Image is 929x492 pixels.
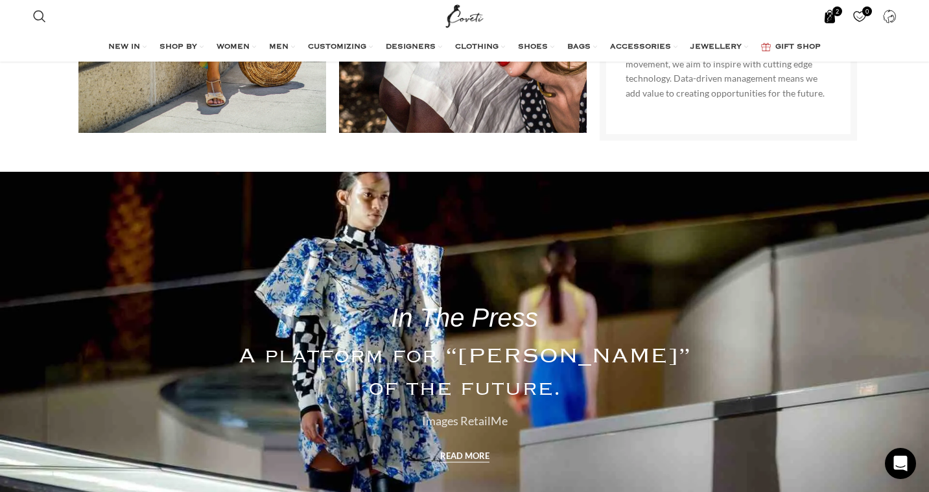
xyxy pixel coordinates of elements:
[269,34,295,60] a: MEN
[440,451,489,463] a: READ MORE
[761,43,771,51] img: GiftBag
[690,42,742,53] span: JEWELLERY
[159,34,204,60] a: SHOP BY
[846,3,873,29] div: My Wishlist
[816,3,843,29] a: 2
[422,412,508,430] div: Images RetailMe
[386,42,436,53] span: DESIGNERS
[455,34,505,60] a: CLOTHING
[27,3,53,29] a: Search
[862,6,872,16] span: 0
[610,42,671,53] span: ACCESSORIES
[610,34,677,60] a: ACCESSORIES
[885,448,916,479] div: Open Intercom Messenger
[518,42,548,53] span: SHOES
[518,34,554,60] a: SHOES
[108,42,140,53] span: NEW IN
[27,34,902,60] div: Main navigation
[391,303,538,332] em: In The Press
[626,28,831,100] p: With a commitment to artistic freedom, we see fashion as an expression of oneself. Leading this m...
[386,34,442,60] a: DESIGNERS
[567,34,597,60] a: BAGS
[832,6,842,16] span: 2
[775,42,821,53] span: GIFT SHOP
[308,34,373,60] a: CUSTOMIZING
[217,42,250,53] span: WOMEN
[217,34,256,60] a: WOMEN
[233,340,696,405] h4: A platform for “[PERSON_NAME]” of the future.
[308,42,366,53] span: CUSTOMIZING
[846,3,873,29] a: 0
[690,34,748,60] a: JEWELLERY
[567,42,591,53] span: BAGS
[159,42,197,53] span: SHOP BY
[108,34,147,60] a: NEW IN
[443,10,486,21] a: Site logo
[455,42,499,53] span: CLOTHING
[269,42,288,53] span: MEN
[761,34,821,60] a: GIFT SHOP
